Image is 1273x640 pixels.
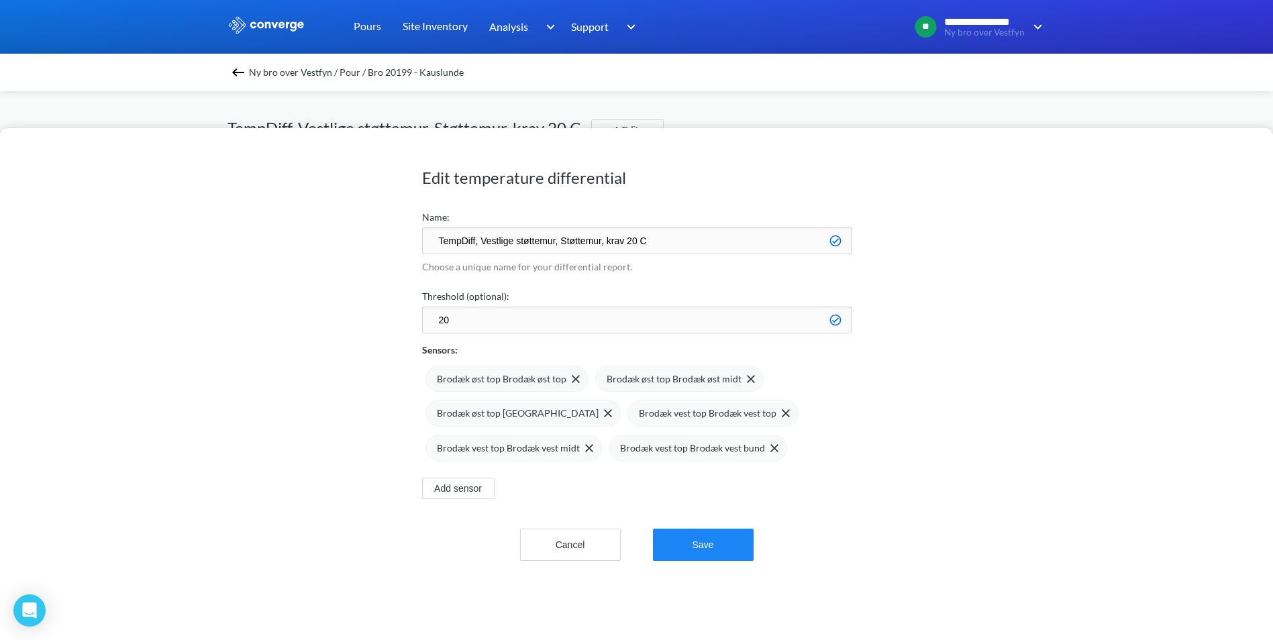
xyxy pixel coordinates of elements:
[13,594,46,627] div: Open Intercom Messenger
[422,167,852,189] h1: Edit temperature differential
[422,307,852,333] input: Eg. 28°C
[230,64,246,81] img: backspace.svg
[489,18,528,35] span: Analysis
[653,529,754,561] button: Save
[437,406,599,421] span: Brodæk øst top [GEOGRAPHIC_DATA]
[422,260,852,274] p: Choose a unique name for your differential report.
[437,441,580,456] span: Brodæk vest top Brodæk vest midt
[422,478,495,499] button: Add sensor
[620,441,765,456] span: Brodæk vest top Brodæk vest bund
[520,529,621,561] button: Cancel
[770,444,778,452] img: close-icon.svg
[422,227,852,254] input: Eg. TempDiff Deep Pour Basement C1sX
[782,409,790,417] img: close-icon.svg
[604,409,612,417] img: close-icon.svg
[227,16,305,34] img: logo_ewhite.svg
[607,372,742,386] span: Brodæk øst top Brodæk øst midt
[639,406,776,421] span: Brodæk vest top Brodæk vest top
[437,372,566,386] span: Brodæk øst top Brodæk øst top
[585,444,593,452] img: close-icon.svg
[422,343,458,358] p: Sensors:
[618,19,640,35] img: downArrow.svg
[572,375,580,383] img: close-icon.svg
[1025,19,1046,35] img: downArrow.svg
[747,375,755,383] img: close-icon.svg
[537,19,558,35] img: downArrow.svg
[249,63,464,82] span: Ny bro over Vestfyn / Pour / Bro 20199 - Kauslunde
[422,210,852,225] label: Name:
[944,28,1025,38] span: Ny bro over Vestfyn
[571,18,609,35] span: Support
[422,289,852,304] label: Threshold (optional):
